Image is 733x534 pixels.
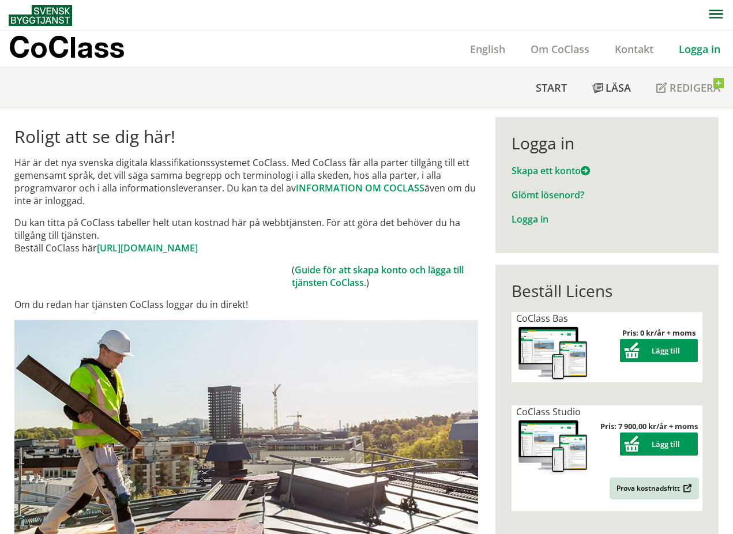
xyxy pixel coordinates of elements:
button: Lägg till [620,339,698,362]
h1: Roligt att se dig här! [14,126,478,147]
a: CoClass [9,31,149,67]
a: INFORMATION OM COCLASS [296,182,424,194]
a: Logga in [666,42,733,56]
img: coclass-license.jpg [516,325,589,382]
img: Svensk Byggtjänst [9,5,72,26]
a: Lägg till [620,345,698,356]
span: CoClass Bas [516,312,568,325]
a: [URL][DOMAIN_NAME] [97,242,198,254]
td: ( .) [292,264,478,289]
div: Logga in [512,133,702,153]
a: Start [523,67,580,108]
p: CoClass [9,40,125,54]
span: CoClass Studio [516,405,581,418]
span: Läsa [606,81,631,95]
a: Lägg till [620,439,698,449]
a: Guide för att skapa konto och lägga till tjänsten CoClass [292,264,464,289]
a: Läsa [580,67,644,108]
img: coclass-license.jpg [516,418,589,476]
a: English [457,42,518,56]
a: Skapa ett konto [512,164,590,177]
a: Prova kostnadsfritt [610,477,699,499]
p: Här är det nya svenska digitala klassifikationssystemet CoClass. Med CoClass får alla parter till... [14,156,478,207]
button: Lägg till [620,433,698,456]
a: Logga in [512,213,548,225]
a: Kontakt [602,42,666,56]
strong: Pris: 0 kr/år + moms [622,328,696,338]
p: Du kan titta på CoClass tabeller helt utan kostnad här på webbtjänsten. För att göra det behöver ... [14,216,478,254]
div: Beställ Licens [512,281,702,300]
strong: Pris: 7 900,00 kr/år + moms [600,421,698,431]
span: Start [536,81,567,95]
p: Om du redan har tjänsten CoClass loggar du in direkt! [14,298,478,311]
img: Outbound.png [681,484,692,492]
a: Glömt lösenord? [512,189,584,201]
a: Om CoClass [518,42,602,56]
